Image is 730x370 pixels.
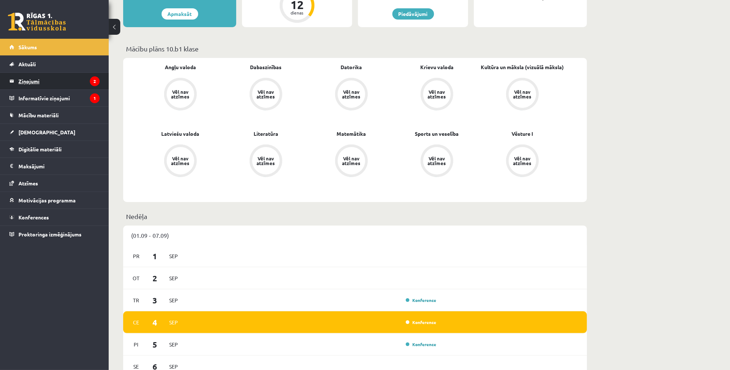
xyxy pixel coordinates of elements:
a: Vēl nav atzīmes [394,144,480,178]
legend: Ziņojumi [18,73,100,89]
a: Vēl nav atzīmes [223,144,309,178]
a: Krievu valoda [420,63,454,71]
a: Rīgas 1. Tālmācības vidusskola [8,13,66,31]
div: Vēl nav atzīmes [341,89,362,99]
div: Vēl nav atzīmes [170,156,191,165]
a: Mācību materiāli [9,107,100,123]
a: [DEMOGRAPHIC_DATA] [9,124,100,140]
a: Maksājumi [9,158,100,175]
span: Sep [166,295,181,306]
span: Aktuāli [18,61,36,67]
a: Literatūra [254,130,278,138]
a: Angļu valoda [165,63,196,71]
a: Motivācijas programma [9,192,100,209]
div: Vēl nav atzīmes [512,89,533,99]
span: Konferences [18,214,49,220]
i: 1 [90,93,100,103]
a: Vēl nav atzīmes [480,78,565,112]
a: Ziņojumi2 [9,73,100,89]
span: Pr [129,251,144,262]
i: 2 [90,76,100,86]
span: Proktoringa izmēģinājums [18,231,82,237]
a: Vēsture I [512,130,533,138]
a: Sākums [9,39,100,55]
div: Vēl nav atzīmes [341,156,362,165]
div: Vēl nav atzīmes [512,156,533,165]
div: Vēl nav atzīmes [427,89,447,99]
legend: Maksājumi [18,158,100,175]
a: Digitālie materiāli [9,141,100,157]
span: 4 [144,316,166,328]
a: Vēl nav atzīmes [309,144,394,178]
span: Motivācijas programma [18,197,76,203]
span: 1 [144,250,166,262]
p: Mācību plāns 10.b1 klase [126,44,584,54]
span: Sep [166,339,181,350]
span: Pi [129,339,144,350]
span: 5 [144,339,166,350]
a: Informatīvie ziņojumi1 [9,90,100,106]
a: Dabaszinības [250,63,282,71]
a: Konference [406,319,436,325]
span: Sep [166,251,181,262]
a: Vēl nav atzīmes [394,78,480,112]
a: Atzīmes [9,175,100,192]
span: 2 [144,272,166,284]
a: Apmaksāt [162,8,198,20]
span: Mācību materiāli [18,112,59,118]
a: Vēl nav atzīmes [138,144,223,178]
a: Proktoringa izmēģinājums [9,226,100,243]
a: Vēl nav atzīmes [309,78,394,112]
a: Konferences [9,209,100,226]
a: Piedāvājumi [392,8,434,20]
legend: Informatīvie ziņojumi [18,90,100,106]
a: Vēl nav atzīmes [138,78,223,112]
div: Vēl nav atzīmes [170,89,191,99]
span: Tr [129,295,144,306]
span: Sep [166,317,181,328]
a: Matemātika [337,130,366,138]
span: Sākums [18,44,37,50]
a: Konference [406,341,436,347]
a: Vēl nav atzīmes [223,78,309,112]
span: [DEMOGRAPHIC_DATA] [18,129,75,135]
span: Sep [166,273,181,284]
a: Latviešu valoda [162,130,200,138]
span: Ce [129,317,144,328]
span: Digitālie materiāli [18,146,62,152]
a: Vēl nav atzīmes [480,144,565,178]
div: Vēl nav atzīmes [256,156,276,165]
a: Konference [406,297,436,303]
span: 3 [144,294,166,306]
div: Vēl nav atzīmes [256,89,276,99]
div: Vēl nav atzīmes [427,156,447,165]
a: Sports un veselība [415,130,459,138]
div: (01.09 - 07.09) [123,226,587,245]
a: Aktuāli [9,56,100,72]
a: Datorika [341,63,362,71]
span: Atzīmes [18,180,38,186]
span: Ot [129,273,144,284]
a: Kultūra un māksla (vizuālā māksla) [481,63,564,71]
div: dienas [286,10,308,15]
p: Nedēļa [126,211,584,221]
